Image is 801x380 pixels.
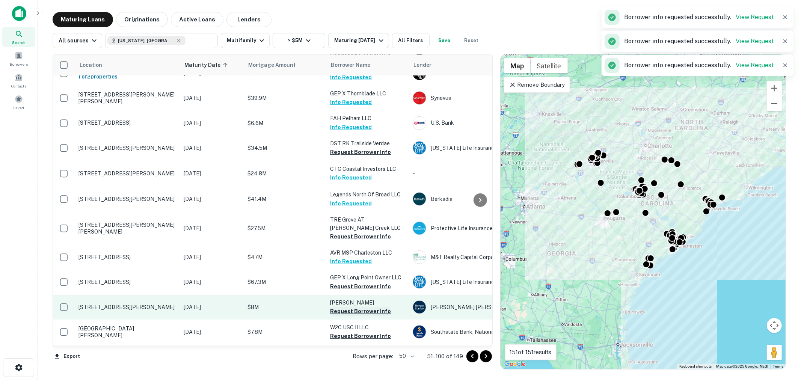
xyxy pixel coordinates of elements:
[116,12,168,27] button: Originations
[184,253,240,261] p: [DATE]
[330,323,405,332] p: W2C USC II LLC
[2,48,35,69] a: Borrowers
[330,114,405,122] p: FAH Pelham LLC
[353,352,394,361] p: Rows per page:
[247,253,323,261] p: $47M
[330,98,372,107] button: Info Requested
[184,144,240,152] p: [DATE]
[413,251,426,264] img: picture
[247,224,323,232] p: $27.5M
[330,332,391,341] button: Request Borrower Info
[330,299,405,307] p: [PERSON_NAME]
[78,91,176,105] p: [STREET_ADDRESS][PERSON_NAME][PERSON_NAME]
[330,190,405,199] p: Legends North Of Broad LLC
[413,91,525,105] div: Synovus
[510,348,552,357] p: 151 of 151 results
[773,364,783,368] a: Terms (opens in new tab)
[331,60,370,69] span: Borrower Name
[247,94,323,102] p: $39.9M
[53,12,113,27] button: Maturing Loans
[334,36,385,45] div: Maturing [DATE]
[413,222,426,235] img: picture
[78,170,176,177] p: [STREET_ADDRESS][PERSON_NAME]
[247,144,323,152] p: $34.5M
[79,60,102,69] span: Location
[480,350,492,362] button: Go to next page
[413,192,525,206] div: Berkadia
[767,96,782,111] button: Zoom out
[413,169,525,178] p: -
[247,328,323,336] p: $7.8M
[330,257,372,266] button: Info Requested
[247,195,323,203] p: $41.4M
[118,37,174,44] span: [US_STATE], [GEOGRAPHIC_DATA]
[736,38,774,45] a: View Request
[716,364,768,368] span: Map data ©2025 Google, INEGI
[502,359,527,369] a: Open this area in Google Maps (opens a new window)
[221,33,270,48] button: Multifamily
[413,193,426,205] img: picture
[413,141,525,155] div: [US_STATE] Life Insurance Company
[413,222,525,235] div: Protective Life Insurance
[392,33,430,48] button: All Filters
[184,169,240,178] p: [DATE]
[2,70,35,90] a: Contacts
[78,222,176,235] p: [STREET_ADDRESS][PERSON_NAME][PERSON_NAME]
[11,83,26,89] span: Contacts
[736,14,774,21] a: View Request
[330,216,405,232] p: TRE Grove AT [PERSON_NAME] Creek LLC
[413,326,426,338] img: picture
[413,250,525,264] div: M&T Realty Capital Corporation
[330,73,372,82] button: Info Requested
[460,33,484,48] button: Reset
[413,275,525,289] div: [US_STATE] Life Insurance Company
[2,27,35,47] a: Search
[502,359,527,369] img: Google
[413,325,525,339] div: Southstate Bank, National Association
[330,199,372,208] button: Info Requested
[247,303,323,311] p: $8M
[180,54,244,75] th: Maturity Date
[247,278,323,286] p: $67.3M
[330,173,372,182] button: Info Requested
[413,60,431,69] span: Lender
[413,92,426,104] img: picture
[78,145,176,151] p: [STREET_ADDRESS][PERSON_NAME]
[466,350,478,362] button: Go to previous page
[413,300,525,314] div: [PERSON_NAME] [PERSON_NAME]
[78,304,176,311] p: [STREET_ADDRESS][PERSON_NAME]
[326,54,409,75] th: Borrower Name
[226,12,272,27] button: Lenders
[247,119,323,127] p: $6.6M
[53,351,82,362] button: Export
[624,13,774,22] p: Borrower info requested successfully.
[736,62,774,69] a: View Request
[184,328,240,336] p: [DATE]
[501,54,786,369] div: 0 0
[397,351,415,362] div: 50
[413,117,426,130] img: picture
[2,92,35,112] a: Saved
[78,325,176,339] p: [GEOGRAPHIC_DATA][PERSON_NAME]
[330,273,405,282] p: GEP X Long Point Owner LLC
[330,282,391,291] button: Request Borrower Info
[330,249,405,257] p: AVR MSP Charleston LLC
[273,33,325,48] button: > $5M
[184,303,240,311] p: [DATE]
[184,119,240,127] p: [DATE]
[504,58,531,73] button: Show street map
[78,279,176,285] p: [STREET_ADDRESS]
[248,60,305,69] span: Mortgage Amount
[763,320,801,356] div: Chat Widget
[330,148,391,157] button: Request Borrower Info
[59,36,99,45] div: All sources
[14,105,24,111] span: Saved
[413,142,426,154] img: picture
[78,196,176,202] p: [STREET_ADDRESS][PERSON_NAME]
[184,60,230,69] span: Maturity Date
[330,232,391,241] button: Request Borrower Info
[413,116,525,130] div: U.s. Bank
[184,224,240,232] p: [DATE]
[427,352,463,361] p: 51–100 of 149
